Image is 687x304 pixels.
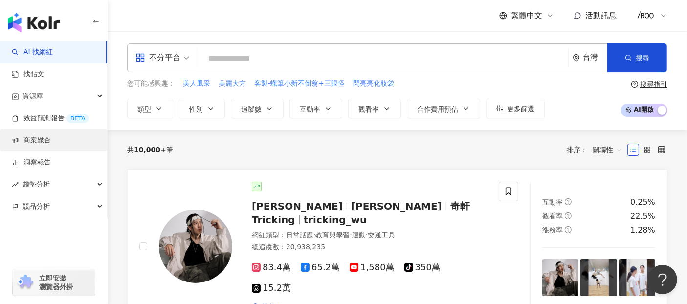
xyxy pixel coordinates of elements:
span: 您可能感興趣： [127,79,175,89]
button: 閃亮亮化妝袋 [353,78,395,89]
img: KOL Avatar [159,210,232,283]
span: 類型 [137,105,151,113]
div: 網紅類型 ： [252,231,487,240]
span: 合作費用預估 [417,105,458,113]
span: 關聯性 [593,142,622,158]
button: 客製-蠟筆小新不倒翁+三眼怪 [254,78,345,89]
span: 漲粉率 [542,226,563,234]
a: searchAI 找網紅 [12,47,53,57]
span: 立即安裝 瀏覽器外掛 [39,274,73,291]
button: 性別 [179,99,225,118]
a: 洞察報告 [12,158,51,167]
span: 競品分析 [22,195,50,217]
span: [PERSON_NAME] [351,200,442,212]
span: question-circle [565,198,572,205]
img: post-image [619,259,655,296]
span: 互動率 [542,198,563,206]
span: 83.4萬 [252,262,291,273]
span: 活動訊息 [585,11,617,20]
span: 資源庫 [22,85,43,107]
span: environment [573,54,580,62]
span: question-circle [631,81,638,88]
span: 交通工具 [368,231,395,239]
span: · [366,231,368,239]
span: 日常話題 [286,231,313,239]
span: 客製-蠟筆小新不倒翁+三眼怪 [254,79,345,89]
iframe: Help Scout Beacon - Open [648,265,677,294]
span: 更多篩選 [507,105,534,113]
button: 觀看率 [348,99,401,118]
span: tricking_wu [304,214,367,226]
span: question-circle [565,226,572,233]
img: logo [8,13,60,32]
span: 觀看率 [542,212,563,220]
a: chrome extension立即安裝 瀏覽器外掛 [13,269,95,296]
button: 搜尋 [607,43,667,72]
img: chrome extension [16,275,35,290]
a: 找貼文 [12,70,44,79]
div: 共 筆 [127,146,173,154]
a: 商案媒合 [12,136,51,145]
img: post-image [580,259,617,296]
button: 美人風采 [182,78,211,89]
div: 22.5% [630,211,655,222]
span: 趨勢分析 [22,173,50,195]
div: 0.25% [630,197,655,208]
div: 排序： [567,142,627,158]
span: 搜尋 [636,54,649,62]
span: 閃亮亮化妝袋 [353,79,394,89]
a: 效益預測報告BETA [12,114,89,123]
span: 美麗大方 [219,79,246,89]
img: logo.png [637,6,655,25]
span: 性別 [189,105,203,113]
span: question-circle [565,212,572,219]
span: 15.2萬 [252,283,291,293]
button: 美麗大方 [218,78,246,89]
span: 奇軒Tricking [252,200,470,226]
span: 互動率 [300,105,320,113]
div: 1.28% [630,225,655,235]
span: 運動 [352,231,366,239]
div: 不分平台 [135,50,180,66]
button: 互動率 [289,99,342,118]
span: 65.2萬 [301,262,340,273]
div: 台灣 [583,53,607,62]
button: 追蹤數 [231,99,284,118]
div: 總追蹤數 ： 20,938,235 [252,242,487,252]
span: appstore [135,53,145,63]
span: 觀看率 [358,105,379,113]
span: 教育與學習 [315,231,350,239]
span: 追蹤數 [241,105,262,113]
button: 合作費用預估 [407,99,480,118]
span: 1,580萬 [350,262,395,273]
span: · [313,231,315,239]
div: 搜尋指引 [640,80,667,88]
span: [PERSON_NAME] [252,200,343,212]
button: 更多篩選 [486,99,545,118]
span: rise [12,181,19,188]
span: 繁體中文 [511,10,542,21]
button: 類型 [127,99,173,118]
span: · [350,231,352,239]
span: 美人風采 [183,79,210,89]
img: post-image [542,259,578,296]
span: 10,000+ [134,146,166,154]
span: 350萬 [404,262,441,273]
